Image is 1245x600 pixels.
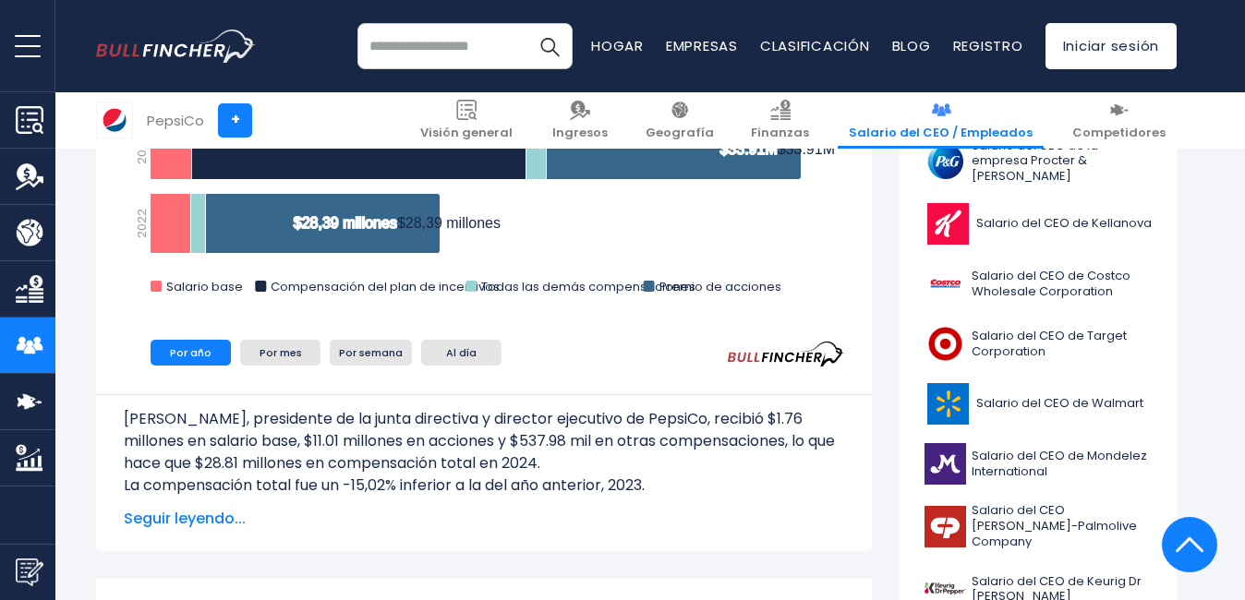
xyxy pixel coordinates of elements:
text: 2022 [133,209,151,238]
span: Salario del CEO de Costco Wholesale Corporation [972,269,1152,300]
span: Salario del CEO de Kellanova [976,216,1152,232]
span: Geografía [646,126,714,141]
img: Logotipo de MDLZ [925,443,966,485]
text: 2023 [133,135,151,164]
img: Logotipo de CL [925,506,966,547]
img: Logotipo de COST [925,263,966,305]
a: Salario del CEO / Empleados [838,92,1044,149]
a: Salario del CEO de Kellanova [913,198,1163,249]
a: Salario del CEO de Costco Wholesale Corporation [913,258,1163,309]
img: PEP logo [97,102,132,138]
li: Por semana [330,340,412,366]
a: Finanzas [740,92,820,149]
span: Salario del CEO de Walmart [976,396,1143,412]
text: Todas las demás compensaciones [481,278,695,295]
li: Por mes [240,340,320,366]
a: Empresas [666,36,738,55]
button: Buscar [526,23,573,69]
img: Logotipo K [925,203,971,245]
span: Salario del CEO de la empresa Procter & [PERSON_NAME] [972,138,1152,186]
text: Salario base [166,278,243,295]
p: [PERSON_NAME], presidente de la junta directiva y director ejecutivo de PepsiCo, recibió $1.76 mi... [124,408,844,474]
text: Compensación del plan de incentivos [271,278,500,295]
tspan: $33.91M [778,141,835,157]
a: Geografía [635,92,725,149]
span: Salario del CEO / Empleados [849,126,1033,141]
tspan: $28,39 millones [397,215,501,231]
a: Iniciar sesión [1046,23,1178,69]
span: Finanzas [751,126,809,141]
a: Hogar [591,36,644,55]
span: Competidores [1072,126,1166,141]
li: Por año [151,340,231,366]
a: Salario del CEO de Walmart [913,378,1163,429]
a: Registro [953,36,1023,55]
span: Ingresos [552,126,608,141]
a: Competidores [1061,92,1177,149]
text: Premio de acciones [659,278,781,295]
span: Seguir leyendo... [124,508,844,530]
li: Al día [421,340,502,366]
span: Salario del CEO [PERSON_NAME]-Palmolive Company [972,503,1152,550]
a: Clasificación [760,36,870,55]
p: La compensación total fue un -15,02% inferior a la del año anterior, 2023. [124,474,844,497]
img: Logotipo de PG [925,140,966,182]
a: Ir a la página de inicio [96,30,256,64]
img: Logotipo de WMT [925,383,971,425]
a: Salario del CEO de la empresa Procter & [PERSON_NAME] [913,134,1163,190]
img: Logotipo de TGT [925,323,966,365]
tspan: $33.91M [719,141,777,157]
a: Visión general [409,92,524,149]
div: PepsiCo [147,110,204,131]
a: Ingresos [541,92,619,149]
a: Blog [892,36,931,55]
a: Salario del CEO [PERSON_NAME]-Palmolive Company [913,498,1163,555]
span: Salario del CEO de Mondelez International [972,449,1152,480]
img: Logotipo de Bullfincher [96,30,256,64]
span: Visión general [420,126,513,141]
span: Salario del CEO de Target Corporation [972,329,1152,360]
a: Salario del CEO de Mondelez International [913,438,1163,489]
a: + [218,103,252,138]
a: Salario del CEO de Target Corporation [913,318,1163,369]
tspan: $28,39 millones [294,215,397,231]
